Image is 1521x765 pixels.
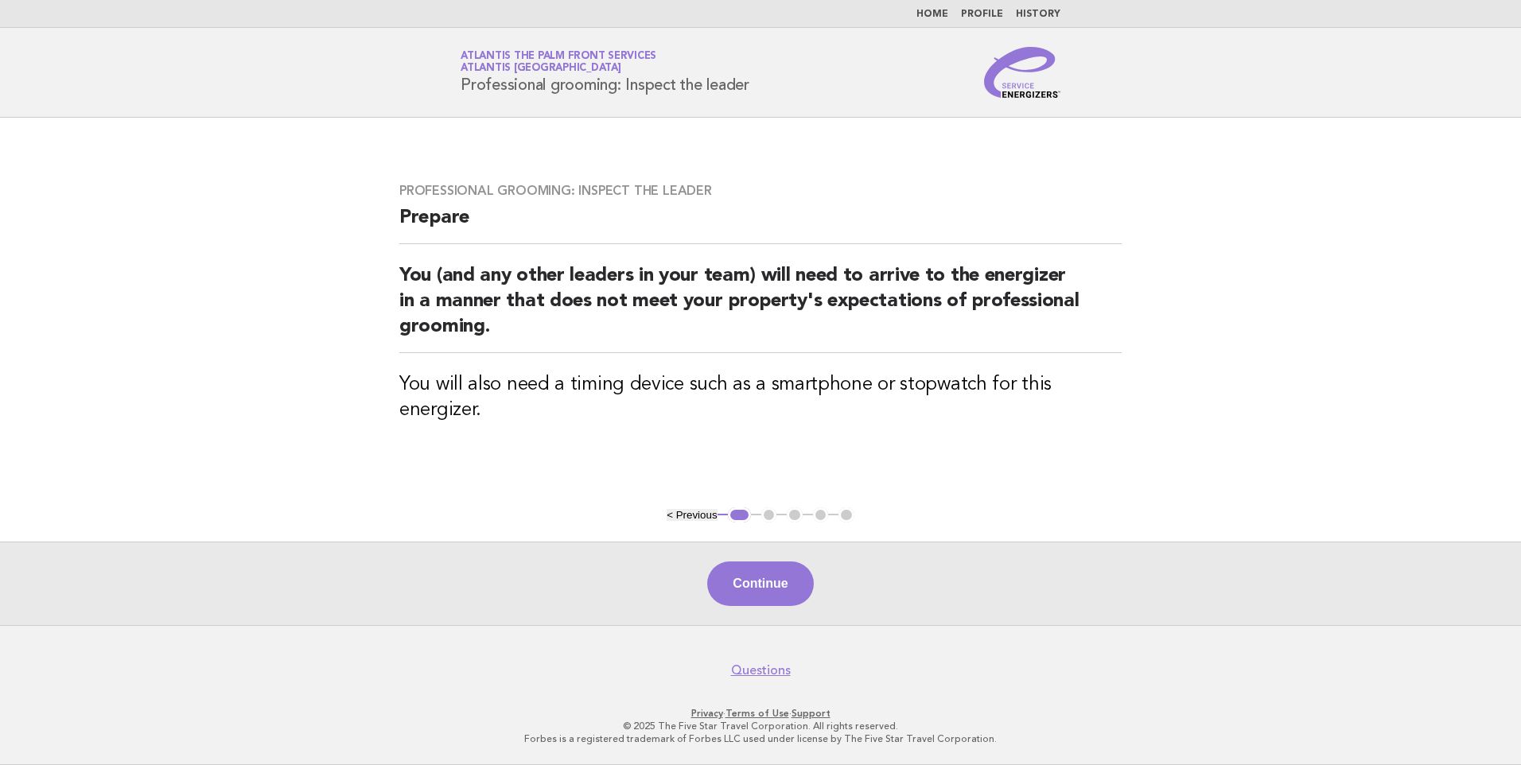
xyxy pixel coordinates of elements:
[961,10,1003,19] a: Profile
[399,263,1122,353] h2: You (and any other leaders in your team) will need to arrive to the energizer in a manner that do...
[731,662,791,678] a: Questions
[792,708,831,719] a: Support
[707,561,813,606] button: Continue
[274,707,1247,720] p: · ·
[399,183,1122,199] h3: Professional grooming: Inspect the leader
[691,708,723,719] a: Privacy
[399,205,1122,244] h2: Prepare
[984,47,1060,98] img: Service Energizers
[728,507,751,523] button: 1
[274,720,1247,732] p: © 2025 The Five Star Travel Corporation. All rights reserved.
[399,372,1122,423] h3: You will also need a timing device such as a smartphone or stopwatch for this energizer.
[725,708,789,719] a: Terms of Use
[667,509,717,521] button: < Previous
[461,64,621,74] span: Atlantis [GEOGRAPHIC_DATA]
[461,51,656,73] a: Atlantis The Palm Front ServicesAtlantis [GEOGRAPHIC_DATA]
[274,732,1247,745] p: Forbes is a registered trademark of Forbes LLC used under license by The Five Star Travel Corpora...
[461,52,749,93] h1: Professional grooming: Inspect the leader
[1016,10,1060,19] a: History
[916,10,948,19] a: Home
